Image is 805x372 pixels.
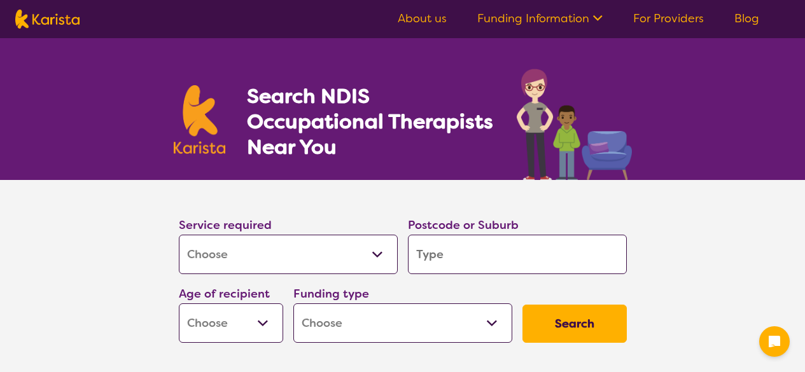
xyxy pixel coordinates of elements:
[633,11,704,26] a: For Providers
[408,235,627,274] input: Type
[517,69,632,180] img: occupational-therapy
[477,11,603,26] a: Funding Information
[293,286,369,301] label: Funding type
[734,11,759,26] a: Blog
[179,286,270,301] label: Age of recipient
[174,85,226,154] img: Karista logo
[408,217,519,233] label: Postcode or Suburb
[398,11,447,26] a: About us
[179,217,272,233] label: Service required
[15,10,80,29] img: Karista logo
[522,305,627,343] button: Search
[247,83,494,160] h1: Search NDIS Occupational Therapists Near You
